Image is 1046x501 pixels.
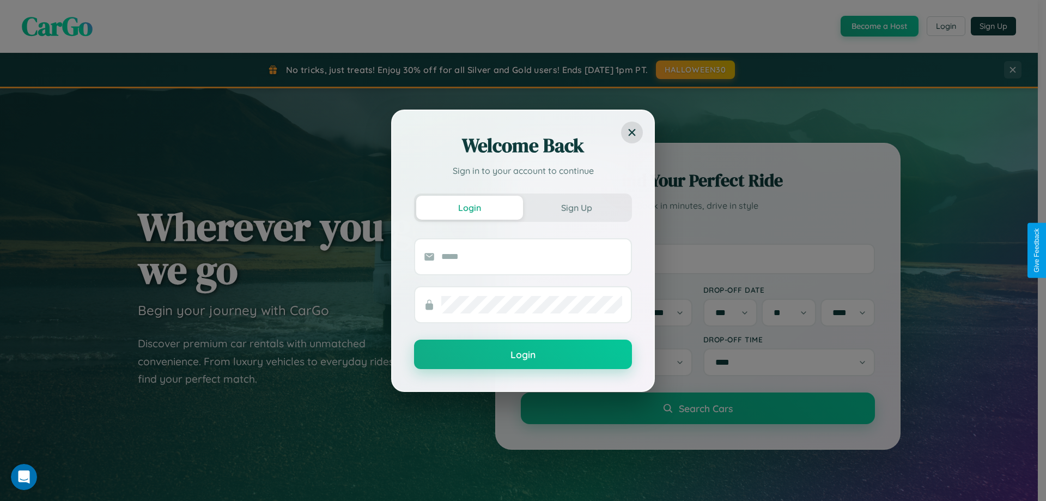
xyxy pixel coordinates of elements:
[11,464,37,490] iframe: Intercom live chat
[1033,228,1041,273] div: Give Feedback
[416,196,523,220] button: Login
[414,132,632,159] h2: Welcome Back
[523,196,630,220] button: Sign Up
[414,340,632,369] button: Login
[414,164,632,177] p: Sign in to your account to continue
